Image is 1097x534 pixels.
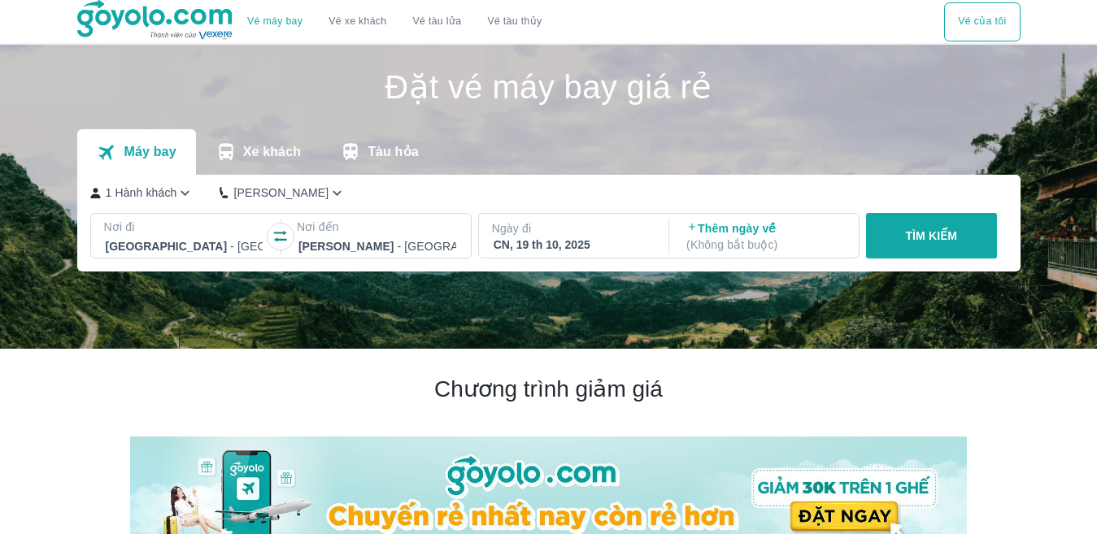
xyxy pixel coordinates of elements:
button: TÌM KIẾM [866,213,997,258]
div: choose transportation mode [234,2,555,41]
a: Vé xe khách [329,15,386,28]
a: Vé máy bay [247,15,303,28]
button: Vé của tôi [944,2,1020,41]
button: 1 Hành khách [90,185,194,202]
div: choose transportation mode [944,2,1020,41]
button: Vé tàu thủy [474,2,555,41]
p: ( Không bắt buộc ) [686,237,844,253]
p: Ngày đi [492,220,653,237]
p: Máy bay [124,144,176,160]
p: Xe khách [243,144,301,160]
h1: Đặt vé máy bay giá rẻ [77,71,1021,103]
p: 1 Hành khách [106,185,177,201]
p: Thêm ngày về [686,220,844,253]
div: CN, 19 th 10, 2025 [494,237,651,253]
h2: Chương trình giảm giá [130,375,967,404]
p: Nơi đến [297,219,458,235]
p: Tàu hỏa [368,144,419,160]
p: Nơi đi [104,219,265,235]
p: [PERSON_NAME] [233,185,329,201]
div: transportation tabs [77,129,438,175]
p: TÌM KIẾM [905,228,957,244]
a: Vé tàu lửa [400,2,475,41]
button: [PERSON_NAME] [220,185,346,202]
